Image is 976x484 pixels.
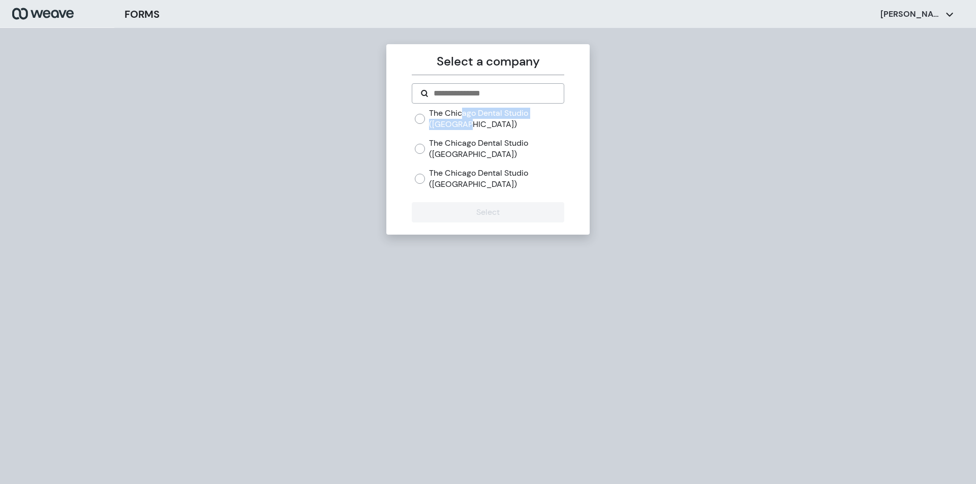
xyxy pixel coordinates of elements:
p: Select a company [412,52,564,71]
label: The Chicago Dental Studio ([GEOGRAPHIC_DATA]) [429,168,564,189]
label: The Chicago Dental Studio ([GEOGRAPHIC_DATA]) [429,108,564,130]
h3: FORMS [125,7,160,22]
input: Search [433,87,555,100]
button: Select [412,202,564,222]
label: The Chicago Dental Studio ([GEOGRAPHIC_DATA]) [429,138,564,159]
p: [PERSON_NAME] [880,9,941,20]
